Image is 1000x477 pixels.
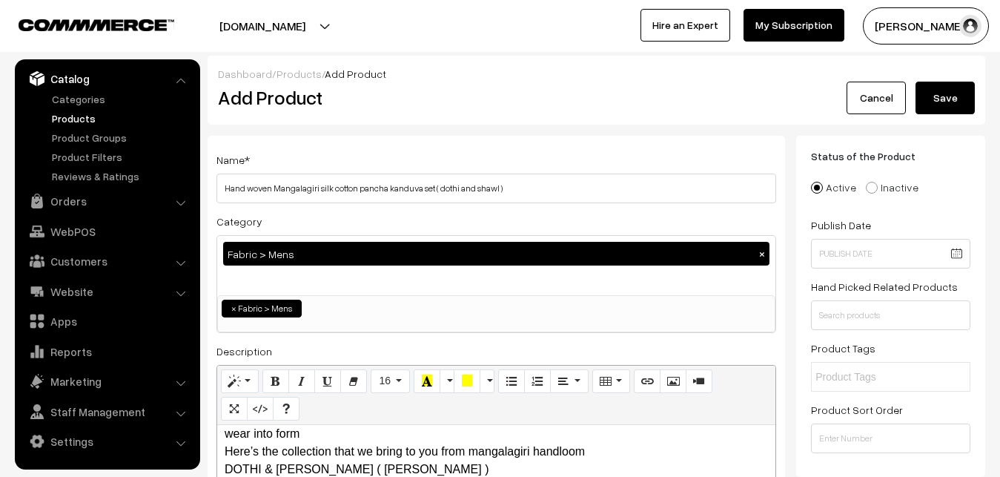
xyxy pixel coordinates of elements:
[19,368,195,395] a: Marketing
[48,149,195,165] a: Product Filters
[340,369,367,393] button: Remove Font Style (CTRL+\)
[48,91,195,107] a: Categories
[221,369,259,393] button: Style
[247,397,274,421] button: Code View
[19,248,195,274] a: Customers
[19,428,195,455] a: Settings
[811,150,933,162] span: Status of the Product
[440,369,454,393] button: More Color
[811,217,871,233] label: Publish Date
[48,168,195,184] a: Reviews & Ratings
[19,218,195,245] a: WebPOS
[19,278,195,305] a: Website
[218,68,272,80] a: Dashboard
[660,369,686,393] button: Picture
[325,68,386,80] span: Add Product
[19,65,195,92] a: Catalog
[811,424,970,453] input: Enter Number
[288,369,315,393] button: Italic (CTRL+I)
[216,343,272,359] label: Description
[811,180,856,195] label: Active
[218,66,975,82] div: / /
[273,397,299,421] button: Help
[19,398,195,425] a: Staff Management
[221,397,248,421] button: Full Screen
[19,15,148,33] a: COMMMERCE
[592,369,630,393] button: Table
[811,279,958,295] label: Hand Picked Related Products
[959,15,981,37] img: user
[634,369,660,393] button: Link (CTRL+K)
[755,247,769,260] button: ×
[811,239,970,269] input: Publish Date
[231,302,236,315] span: ×
[168,7,357,45] button: [DOMAIN_NAME]
[915,82,975,114] button: Save
[480,369,494,393] button: More Color
[744,9,844,42] a: My Subscription
[811,341,875,356] label: Product Tags
[19,188,195,214] a: Orders
[48,111,195,126] a: Products
[454,369,480,393] button: Background Color
[498,369,525,393] button: Unordered list (CTRL+SHIFT+NUM7)
[277,68,322,80] a: Products
[550,369,588,393] button: Paragraph
[314,369,341,393] button: Underline (CTRL+U)
[19,338,195,365] a: Reports
[371,369,410,393] button: Font Size
[847,82,906,114] a: Cancel
[524,369,551,393] button: Ordered list (CTRL+SHIFT+NUM8)
[216,174,776,203] input: Name
[811,402,903,418] label: Product Sort Order
[48,130,195,145] a: Product Groups
[223,242,769,266] div: Fabric > Mens
[686,369,712,393] button: Video
[19,308,195,335] a: Apps
[262,369,289,393] button: Bold (CTRL+B)
[414,369,440,393] button: Recent Color
[863,7,989,45] button: [PERSON_NAME]
[216,152,250,168] label: Name
[222,300,302,318] li: Fabric > Mens
[379,375,391,386] span: 16
[811,300,970,330] input: Search products
[866,180,918,195] label: Inactive
[640,9,730,42] a: Hire an Expert
[216,214,262,229] label: Category
[815,369,945,385] input: Product Tags
[19,19,174,30] img: COMMMERCE
[218,86,780,109] h2: Add Product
